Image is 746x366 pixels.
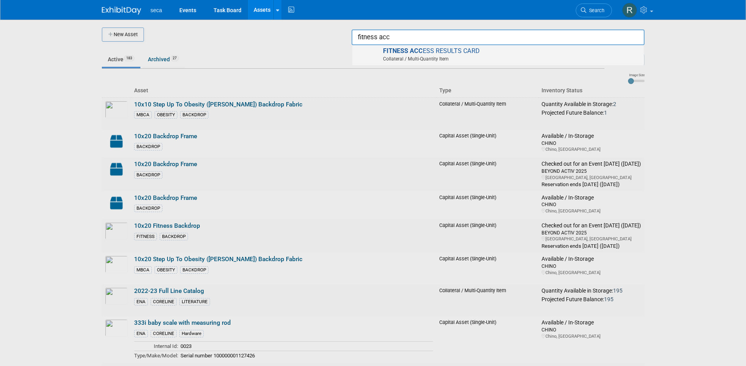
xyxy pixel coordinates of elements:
span: Collateral / Multi-Quantity Item [359,55,640,62]
img: Rachel Jordan [622,3,637,18]
strong: FITNESS ACC [383,47,423,55]
span: seca [151,7,162,13]
a: Search [576,4,612,17]
input: search assets [352,29,645,45]
img: ExhibitDay [102,7,141,15]
span: ESS RESULTS CARD [356,47,640,63]
span: Search [586,7,604,13]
